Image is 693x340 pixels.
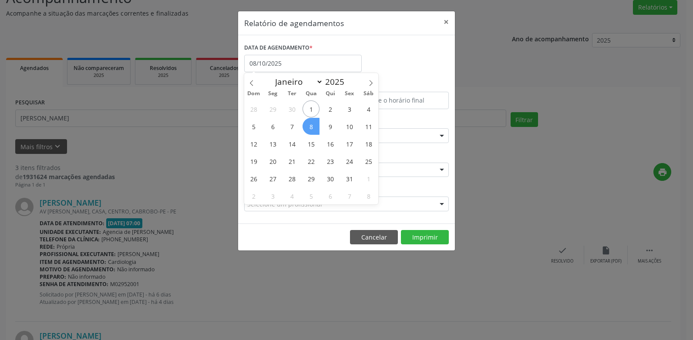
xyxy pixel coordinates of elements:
span: Outubro 7, 2025 [283,118,300,135]
span: Sáb [359,91,378,97]
input: Selecione o horário final [349,92,449,109]
input: Year [323,76,352,87]
span: Novembro 5, 2025 [303,187,320,204]
button: Cancelar [350,230,398,245]
span: Outubro 26, 2025 [245,170,262,187]
span: Outubro 27, 2025 [264,170,281,187]
span: Outubro 19, 2025 [245,153,262,170]
span: Outubro 28, 2025 [283,170,300,187]
span: Novembro 2, 2025 [245,187,262,204]
span: Qui [321,91,340,97]
span: Novembro 3, 2025 [264,187,281,204]
span: Outubro 10, 2025 [341,118,358,135]
span: Setembro 30, 2025 [283,100,300,117]
span: Outubro 18, 2025 [360,135,377,152]
span: Dom [244,91,263,97]
span: Outubro 23, 2025 [322,153,339,170]
label: DATA DE AGENDAMENTO [244,41,313,55]
span: Novembro 8, 2025 [360,187,377,204]
span: Outubro 24, 2025 [341,153,358,170]
span: Setembro 28, 2025 [245,100,262,117]
button: Close [437,11,455,33]
span: Outubro 21, 2025 [283,153,300,170]
span: Outubro 22, 2025 [303,153,320,170]
span: Novembro 1, 2025 [360,170,377,187]
select: Month [271,76,323,88]
span: Ter [283,91,302,97]
h5: Relatório de agendamentos [244,17,344,29]
span: Outubro 3, 2025 [341,100,358,117]
span: Outubro 29, 2025 [303,170,320,187]
span: Outubro 17, 2025 [341,135,358,152]
span: Outubro 13, 2025 [264,135,281,152]
button: Imprimir [401,230,449,245]
span: Qua [302,91,321,97]
span: Outubro 11, 2025 [360,118,377,135]
span: Novembro 6, 2025 [322,187,339,204]
span: Novembro 7, 2025 [341,187,358,204]
span: Outubro 12, 2025 [245,135,262,152]
span: Outubro 30, 2025 [322,170,339,187]
span: Outubro 4, 2025 [360,100,377,117]
span: Sex [340,91,359,97]
span: Novembro 4, 2025 [283,187,300,204]
span: Outubro 31, 2025 [341,170,358,187]
span: Outubro 15, 2025 [303,135,320,152]
span: Outubro 5, 2025 [245,118,262,135]
span: Setembro 29, 2025 [264,100,281,117]
span: Selecione um profissional [247,200,322,209]
span: Outubro 20, 2025 [264,153,281,170]
label: ATÉ [349,78,449,92]
span: Outubro 25, 2025 [360,153,377,170]
span: Outubro 14, 2025 [283,135,300,152]
span: Outubro 1, 2025 [303,100,320,117]
span: Outubro 8, 2025 [303,118,320,135]
span: Outubro 2, 2025 [322,100,339,117]
span: Outubro 16, 2025 [322,135,339,152]
span: Seg [263,91,283,97]
input: Selecione uma data ou intervalo [244,55,362,72]
span: Outubro 6, 2025 [264,118,281,135]
span: Outubro 9, 2025 [322,118,339,135]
